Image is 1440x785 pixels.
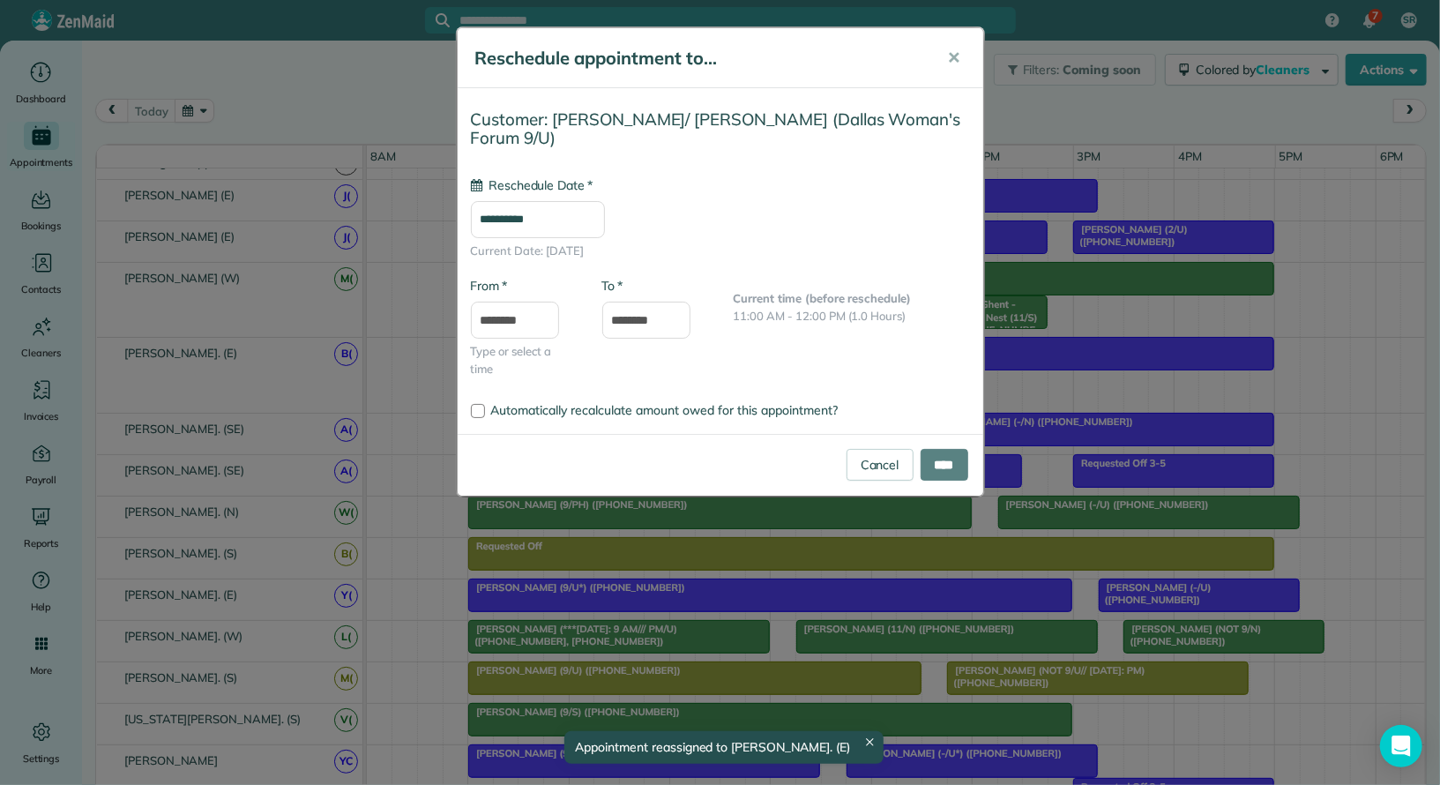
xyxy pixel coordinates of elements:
[471,176,593,194] label: Reschedule Date
[734,291,912,305] b: Current time (before reschedule)
[948,48,961,68] span: ✕
[602,277,623,295] label: To
[471,243,970,260] span: Current Date: [DATE]
[471,277,507,295] label: From
[734,308,970,325] p: 11:00 AM - 12:00 PM (1.0 Hours)
[471,110,970,146] h4: Customer: [PERSON_NAME]/ [PERSON_NAME] (Dallas Woman's Forum 9/U)
[471,343,576,378] span: Type or select a time
[1380,725,1422,767] div: Open Intercom Messenger
[491,402,839,418] span: Automatically recalculate amount owed for this appointment?
[475,46,923,71] h5: Reschedule appointment to...
[564,731,883,764] div: Appointment reassigned to [PERSON_NAME]. (E)
[847,449,914,481] a: Cancel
